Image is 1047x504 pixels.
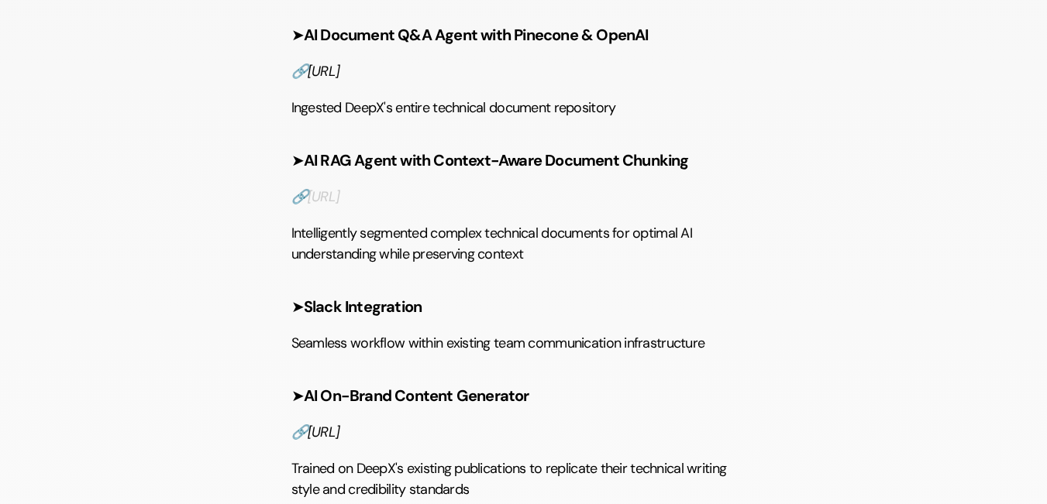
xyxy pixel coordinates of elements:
strong: Slack Integration [304,297,422,317]
em: 🔗 [291,62,308,81]
p: Intelligently segmented complex technical documents for optimal AI understanding while preserving... [291,223,756,265]
h4: ➤ [291,385,756,406]
a: [URL] [308,62,339,81]
strong: AI RAG Agent with Context-Aware Document Chunking [304,150,689,170]
a: [URL] [308,423,339,441]
p: Seamless workflow within existing team communication infrastructure [291,333,756,354]
p: Trained on DeepX's existing publications to replicate their technical writing style and credibili... [291,458,756,500]
strong: AI Document Q&A Agent with Pinecone & OpenAI [304,25,649,45]
h4: ➤ [291,296,756,317]
p: Ingested DeepX's entire technical document repository [291,98,756,118]
strong: AI On-Brand Content Generator [304,386,529,406]
em: 🔗 [291,187,308,206]
h4: ➤ [291,149,756,171]
h4: ➤ [291,24,756,46]
a: [URL] [308,187,339,206]
em: 🔗 [291,423,308,441]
